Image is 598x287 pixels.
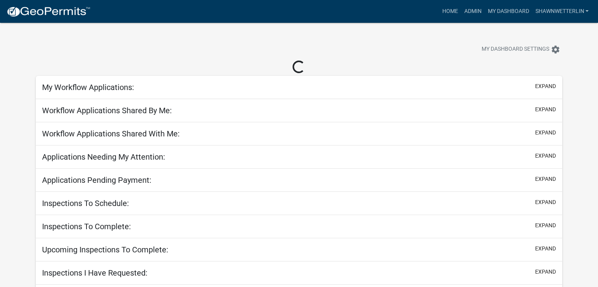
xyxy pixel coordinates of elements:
[42,222,131,231] h5: Inspections To Complete:
[42,268,147,278] h5: Inspections I Have Requested:
[484,4,532,19] a: My Dashboard
[535,245,556,253] button: expand
[42,129,180,138] h5: Workflow Applications Shared With Me:
[42,175,151,185] h5: Applications Pending Payment:
[535,129,556,137] button: expand
[42,199,129,208] h5: Inspections To Schedule:
[461,4,484,19] a: Admin
[475,42,567,57] button: My Dashboard Settingssettings
[551,45,560,54] i: settings
[535,105,556,114] button: expand
[532,4,592,19] a: ShawnWetterlin
[535,268,556,276] button: expand
[42,245,168,254] h5: Upcoming Inspections To Complete:
[439,4,461,19] a: Home
[535,198,556,206] button: expand
[535,175,556,183] button: expand
[535,152,556,160] button: expand
[42,83,134,92] h5: My Workflow Applications:
[42,152,165,162] h5: Applications Needing My Attention:
[482,45,549,54] span: My Dashboard Settings
[535,82,556,90] button: expand
[535,221,556,230] button: expand
[42,106,172,115] h5: Workflow Applications Shared By Me:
